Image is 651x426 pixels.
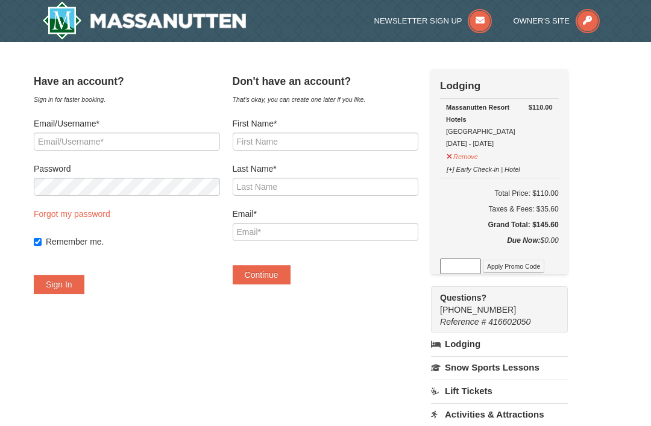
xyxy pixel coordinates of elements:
button: Apply Promo Code [483,260,544,273]
label: First Name* [233,117,419,130]
h4: Don't have an account? [233,75,419,87]
a: Snow Sports Lessons [431,356,568,378]
label: Last Name* [233,163,419,175]
button: Remove [446,148,479,163]
strong: Due Now: [507,236,540,245]
a: Massanutten Resort [42,1,246,40]
label: Password [34,163,220,175]
div: Taxes & Fees: $35.60 [440,203,559,215]
h6: Total Price: $110.00 [440,187,559,199]
strong: Questions? [440,293,486,302]
a: Lift Tickets [431,380,568,402]
input: Last Name [233,178,419,196]
label: Email/Username* [34,117,220,130]
a: Lodging [431,333,568,355]
strong: Lodging [440,80,480,92]
input: First Name [233,133,419,151]
a: Forgot my password [34,209,110,219]
strong: $110.00 [529,101,553,113]
button: Continue [233,265,291,284]
a: Activities & Attractions [431,403,568,425]
strong: Massanutten Resort Hotels [446,104,509,123]
div: Sign in for faster booking. [34,93,220,105]
a: Newsletter Sign Up [374,16,492,25]
div: That's okay, you can create one later if you like. [233,93,419,105]
img: Massanutten Resort Logo [42,1,246,40]
label: Email* [233,208,419,220]
span: Newsletter Sign Up [374,16,462,25]
span: Reference # [440,317,486,327]
button: [+] Early Check-in | Hotel [446,160,521,175]
h5: Grand Total: $145.60 [440,219,559,231]
div: $0.00 [440,234,559,258]
input: Email/Username* [34,133,220,151]
button: Sign In [34,275,84,294]
span: 416602050 [488,317,530,327]
a: Owner's Site [513,16,600,25]
h4: Have an account? [34,75,220,87]
div: [GEOGRAPHIC_DATA] [DATE] - [DATE] [446,101,553,149]
span: [PHONE_NUMBER] [440,292,546,315]
span: Owner's Site [513,16,570,25]
input: Email* [233,223,419,241]
label: Remember me. [46,236,220,248]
